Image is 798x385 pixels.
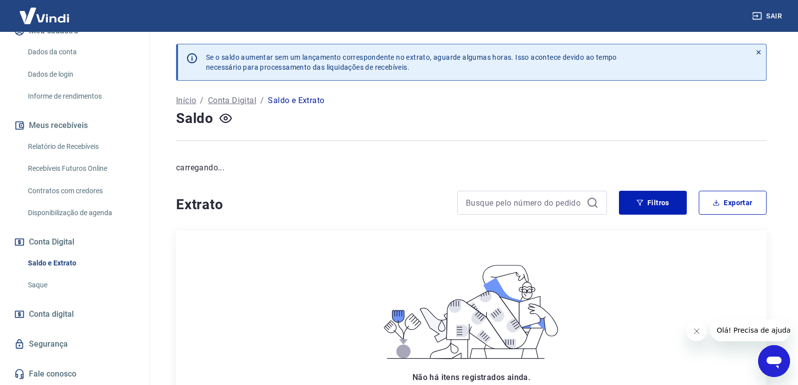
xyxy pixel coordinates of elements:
[176,95,196,107] a: Início
[200,95,203,107] p: /
[687,321,707,341] iframe: Fechar mensagem
[24,181,137,201] a: Contratos com credores
[619,191,687,215] button: Filtros
[12,363,137,385] a: Fale conosco
[24,253,137,273] a: Saldo e Extrato
[12,333,137,355] a: Segurança
[12,0,77,31] img: Vindi
[176,195,445,215] h4: Extrato
[176,162,767,174] p: carregando...
[699,191,767,215] button: Exportar
[24,86,137,107] a: Informe de rendimentos
[206,52,617,72] p: Se o saldo aumentar sem um lançamento correspondente no extrato, aguarde algumas horas. Isso acon...
[6,7,84,15] span: Olá! Precisa de ajuda?
[176,109,213,128] h4: Saldo
[12,303,137,325] a: Conta digital
[208,95,256,107] a: Conta Digital
[12,231,137,253] button: Conta Digital
[412,373,530,382] span: Não há itens registrados ainda.
[24,64,137,85] a: Dados de login
[24,42,137,62] a: Dados da conta
[260,95,264,107] p: /
[24,275,137,295] a: Saque
[268,95,324,107] p: Saldo e Extrato
[29,307,74,321] span: Conta digital
[24,136,137,157] a: Relatório de Recebíveis
[466,195,583,210] input: Busque pelo número do pedido
[24,203,137,223] a: Disponibilização de agenda
[12,115,137,136] button: Meus recebíveis
[750,7,786,25] button: Sair
[24,158,137,179] a: Recebíveis Futuros Online
[758,345,790,377] iframe: Botão para abrir a janela de mensagens
[711,319,790,341] iframe: Mensagem da empresa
